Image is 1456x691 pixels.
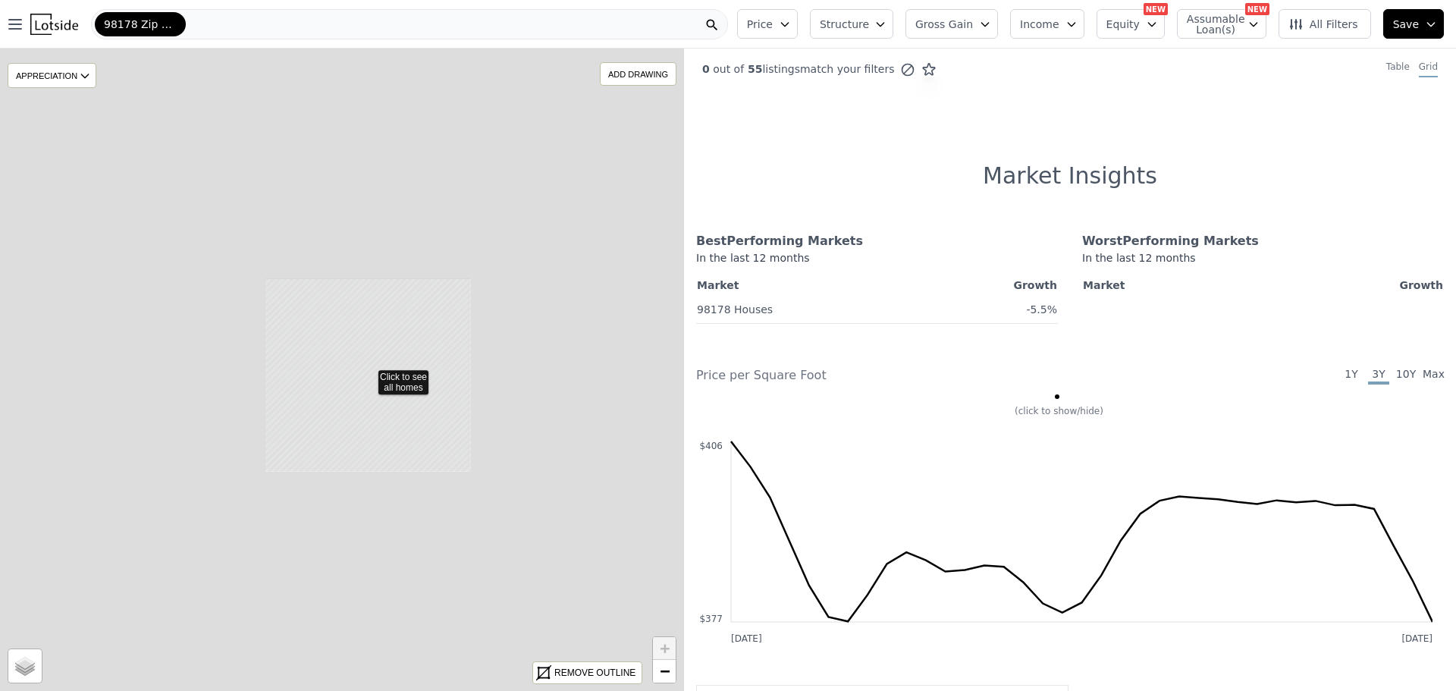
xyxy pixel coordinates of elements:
button: Price [737,9,798,39]
button: Equity [1097,9,1165,39]
span: match your filters [800,61,895,77]
span: Gross Gain [915,17,973,32]
button: Income [1010,9,1084,39]
th: Growth [924,275,1058,296]
span: Max [1423,366,1444,385]
span: − [660,661,670,680]
div: REMOVE OUTLINE [554,666,635,680]
div: (click to show/hide) [686,405,1432,417]
div: Best Performing Markets [696,232,1058,250]
span: Save [1393,17,1419,32]
span: All Filters [1288,17,1358,32]
text: [DATE] [731,633,762,644]
img: Lotside [30,14,78,35]
div: APPRECIATION [8,63,96,88]
text: $406 [699,441,723,451]
th: Market [1082,275,1260,296]
div: NEW [1144,3,1168,15]
text: $377 [699,614,723,624]
a: Zoom out [653,660,676,683]
span: 10Y [1395,366,1417,385]
th: Market [696,275,924,296]
span: + [660,639,670,658]
span: 1Y [1341,366,1362,385]
span: 98178 Zip Code [104,17,177,32]
span: 3Y [1368,366,1389,385]
div: Price per Square Foot [696,366,1070,385]
a: 98178 Houses [697,297,773,317]
span: Equity [1106,17,1140,32]
span: 0 [702,63,710,75]
span: Income [1020,17,1059,32]
span: 55 [744,63,762,75]
span: -5.5% [1026,303,1057,316]
div: In the last 12 months [696,250,1058,275]
button: Structure [810,9,893,39]
button: Save [1383,9,1444,39]
h1: Market Insights [983,162,1157,190]
div: ADD DRAWING [601,63,676,85]
button: Assumable Loan(s) [1177,9,1266,39]
button: All Filters [1279,9,1371,39]
div: out of listings [684,61,937,77]
span: Price [747,17,773,32]
a: Zoom in [653,637,676,660]
div: In the last 12 months [1082,250,1444,275]
button: Gross Gain [905,9,998,39]
div: Grid [1419,61,1438,77]
div: Table [1386,61,1410,77]
div: NEW [1245,3,1269,15]
th: Growth [1260,275,1444,296]
span: Assumable Loan(s) [1187,14,1235,35]
span: Structure [820,17,868,32]
div: Worst Performing Markets [1082,232,1444,250]
text: [DATE] [1401,633,1432,644]
a: Layers [8,649,42,683]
